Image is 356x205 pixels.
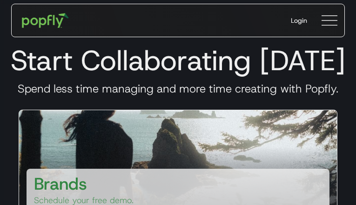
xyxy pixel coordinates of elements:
[34,172,87,195] h3: Brands
[7,82,349,96] h3: Spend less time managing and more time creating with Popfly.
[291,16,307,25] div: Login
[7,44,349,77] h1: Start Collaborating [DATE]
[283,8,315,33] a: Login
[15,7,75,34] a: home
